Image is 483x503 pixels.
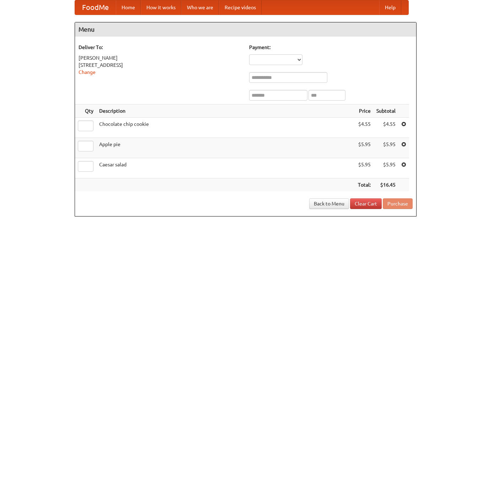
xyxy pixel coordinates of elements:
[350,198,382,209] a: Clear Cart
[96,105,355,118] th: Description
[355,118,374,138] td: $4.55
[79,69,96,75] a: Change
[75,0,116,15] a: FoodMe
[96,118,355,138] td: Chocolate chip cookie
[79,54,242,61] div: [PERSON_NAME]
[79,44,242,51] h5: Deliver To:
[219,0,262,15] a: Recipe videos
[379,0,401,15] a: Help
[374,158,398,178] td: $5.95
[96,138,355,158] td: Apple pie
[116,0,141,15] a: Home
[374,178,398,192] th: $16.45
[79,61,242,69] div: [STREET_ADDRESS]
[374,118,398,138] td: $4.55
[383,198,413,209] button: Purchase
[141,0,181,15] a: How it works
[355,178,374,192] th: Total:
[355,138,374,158] td: $5.95
[355,105,374,118] th: Price
[75,22,416,37] h4: Menu
[249,44,413,51] h5: Payment:
[181,0,219,15] a: Who we are
[96,158,355,178] td: Caesar salad
[309,198,349,209] a: Back to Menu
[374,138,398,158] td: $5.95
[374,105,398,118] th: Subtotal
[75,105,96,118] th: Qty
[355,158,374,178] td: $5.95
